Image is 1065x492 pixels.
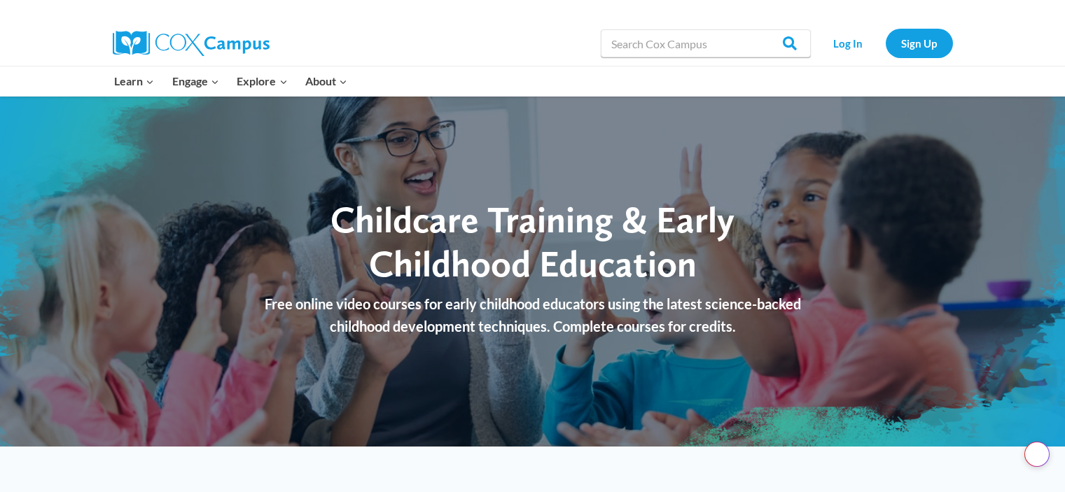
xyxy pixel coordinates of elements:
span: About [305,72,347,90]
span: Learn [114,72,154,90]
input: Search Cox Campus [601,29,811,57]
span: Childcare Training & Early Childhood Education [330,197,735,285]
a: Log In [818,29,879,57]
a: Sign Up [886,29,953,57]
img: Cox Campus [113,31,270,56]
nav: Secondary Navigation [818,29,953,57]
span: Explore [237,72,287,90]
nav: Primary Navigation [106,66,356,96]
p: Free online video courses for early childhood educators using the latest science-backed childhood... [249,293,816,337]
span: Engage [172,72,219,90]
